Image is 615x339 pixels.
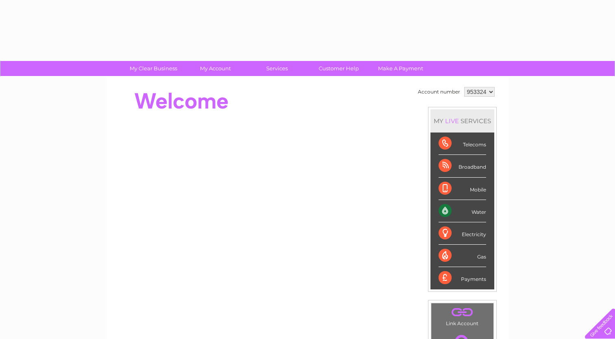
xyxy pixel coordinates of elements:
a: My Account [182,61,249,76]
a: Make A Payment [367,61,434,76]
div: Gas [439,245,486,267]
div: Water [439,200,486,222]
div: LIVE [443,117,461,125]
div: Electricity [439,222,486,245]
div: Mobile [439,178,486,200]
div: Broadband [439,155,486,177]
a: Services [243,61,311,76]
a: My Clear Business [120,61,187,76]
a: . [433,305,491,319]
td: Account number [416,85,462,99]
div: Telecoms [439,133,486,155]
div: Payments [439,267,486,289]
div: MY SERVICES [430,109,494,133]
td: Link Account [431,303,494,328]
a: Customer Help [305,61,372,76]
